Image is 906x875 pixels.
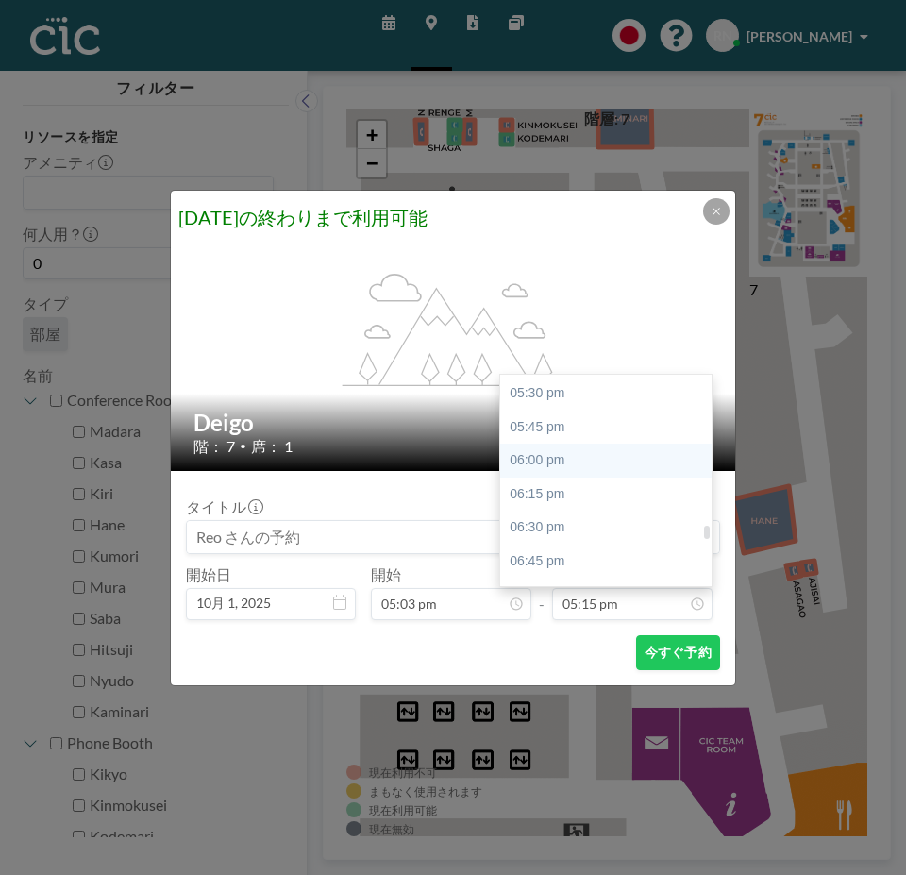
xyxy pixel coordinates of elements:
[186,565,231,584] label: 開始日
[178,206,428,228] span: [DATE]の終わりまで利用可能
[186,497,261,516] label: タイトル
[500,511,721,545] div: 06:30 pm
[500,545,721,579] div: 06:45 pm
[500,411,721,445] div: 05:45 pm
[193,437,235,456] span: 階： 7
[539,572,545,614] span: -
[500,478,721,512] div: 06:15 pm
[187,521,719,553] input: Reo さんの予約
[636,635,720,670] button: 今すぐ予約
[240,439,246,453] span: •
[500,444,721,478] div: 06:00 pm
[500,579,721,613] div: 07:00 pm
[193,409,714,437] h2: Deigo
[371,565,401,584] label: 開始
[500,377,721,411] div: 05:30 pm
[251,437,293,456] span: 席： 1
[343,272,565,385] g: flex-grow: 1.2;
